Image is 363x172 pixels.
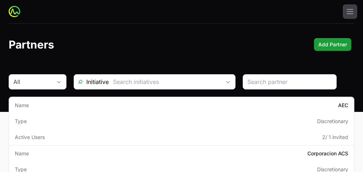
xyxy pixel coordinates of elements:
button: Add Partner [314,38,351,51]
div: Open [221,75,235,89]
span: Name [15,102,29,109]
input: Search initiatives [109,75,221,89]
span: Add Partner [318,40,347,49]
input: Search partner [247,77,332,86]
div: All [13,77,52,86]
p: Corporacion ACS [307,150,348,157]
p: AEC [338,102,348,109]
span: Name [15,150,29,157]
span: Initiative [74,77,109,86]
div: Primary actions [314,38,351,51]
span: Type [15,118,27,125]
h1: Partners [9,38,54,51]
span: Discretionary [317,118,348,125]
img: ActivitySource [9,6,20,17]
span: 2 / 1 invited [322,134,348,141]
button: All [9,75,66,89]
span: Active Users [15,134,45,141]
